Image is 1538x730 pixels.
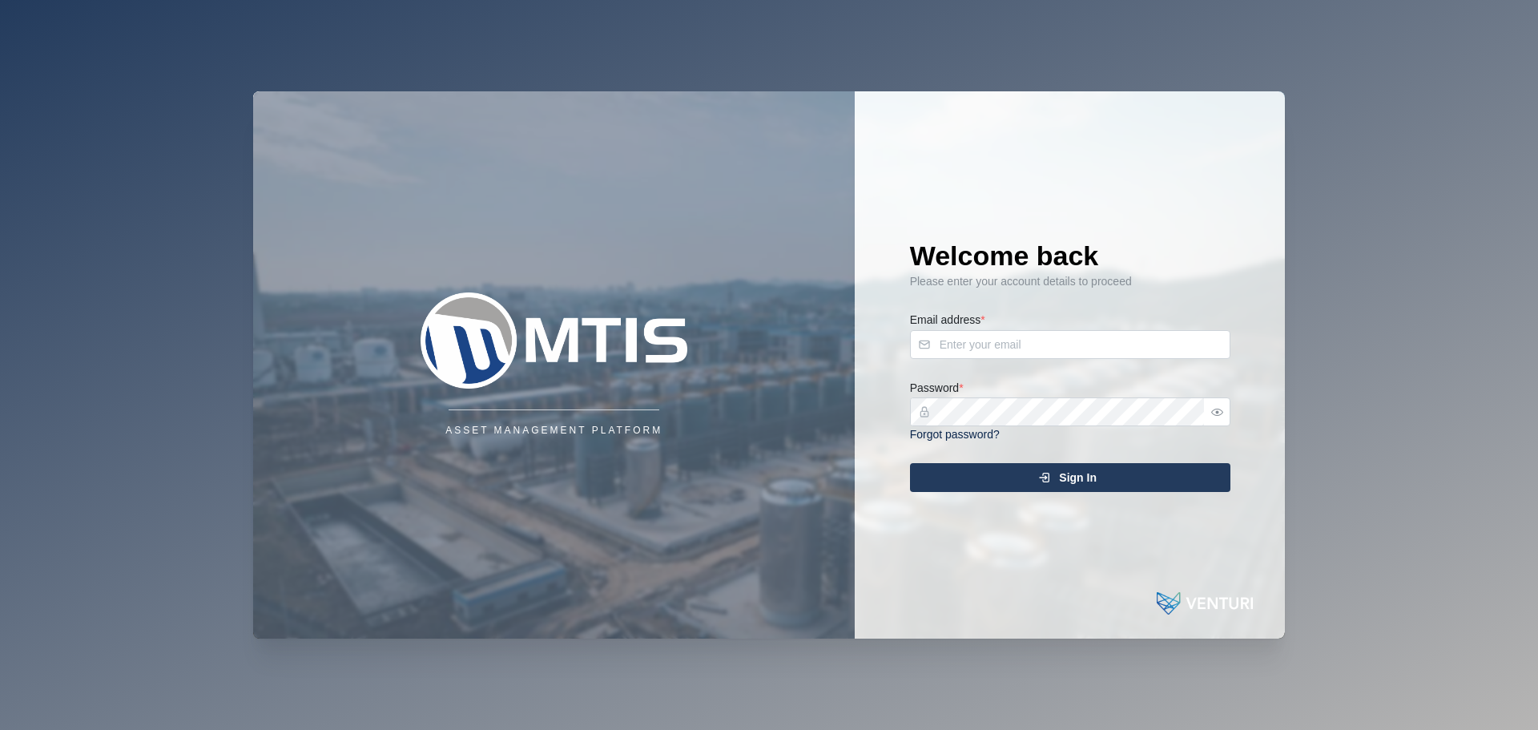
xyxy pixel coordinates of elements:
h1: Welcome back [910,238,1230,273]
img: Powered by: Venturi [1157,587,1253,619]
div: Asset Management Platform [445,423,662,438]
span: Sign In [1059,464,1097,491]
div: Please enter your account details to proceed [910,273,1230,291]
a: Forgot password? [910,428,1000,441]
label: Password [910,380,964,397]
button: Sign In [910,463,1230,492]
img: Company Logo [394,292,715,389]
label: Email address [910,312,985,329]
input: Enter your email [910,330,1230,359]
